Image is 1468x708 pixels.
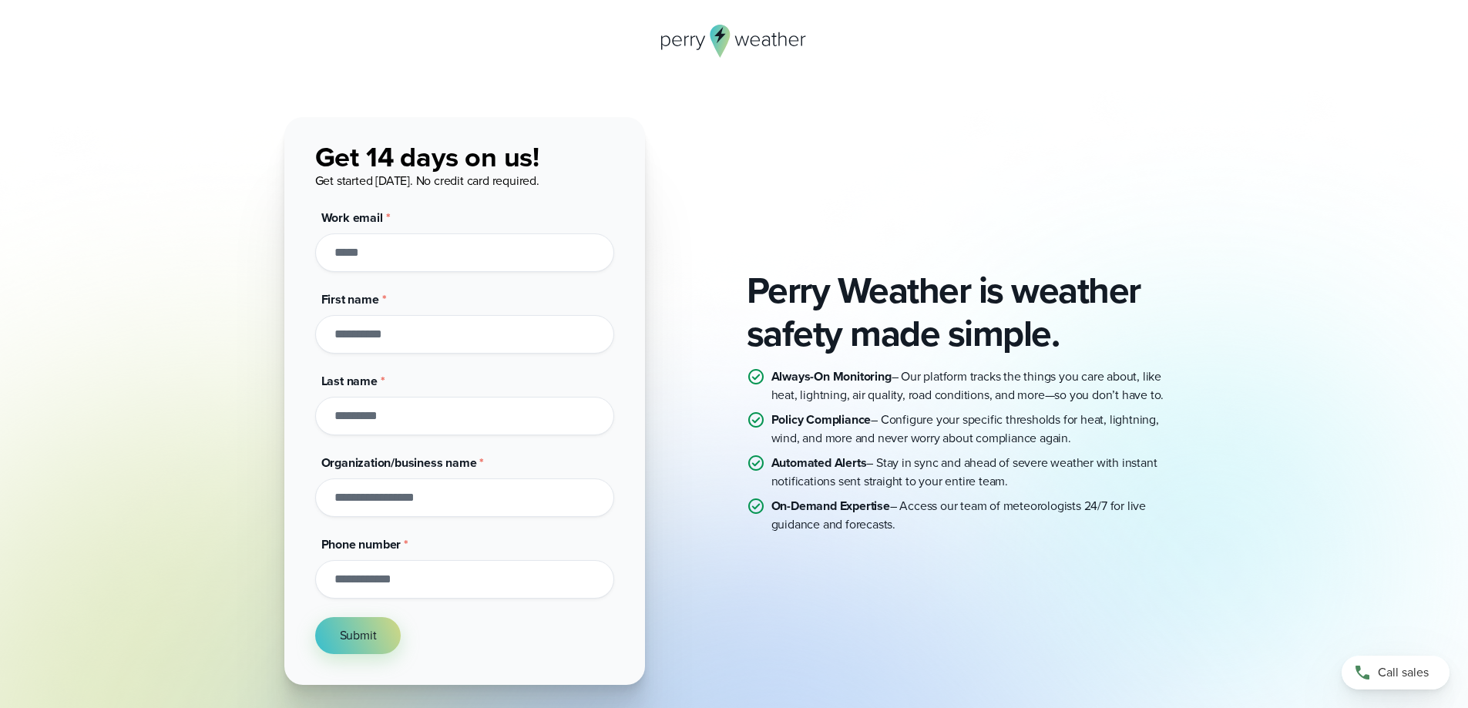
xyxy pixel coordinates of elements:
[1342,656,1450,690] a: Call sales
[771,411,872,428] strong: Policy Compliance
[771,367,892,385] strong: Always-On Monitoring
[321,454,477,471] span: Organization/business name
[771,454,867,471] strong: Automated Alerts
[771,454,1184,491] p: – Stay in sync and ahead of severe weather with instant notifications sent straight to your entir...
[315,136,539,177] span: Get 14 days on us!
[321,290,379,308] span: First name
[321,535,401,553] span: Phone number
[340,626,377,645] span: Submit
[1378,663,1429,682] span: Call sales
[747,269,1184,355] h2: Perry Weather is weather safety made simple.
[771,497,1184,534] p: – Access our team of meteorologists 24/7 for live guidance and forecasts.
[771,411,1184,448] p: – Configure your specific thresholds for heat, lightning, wind, and more and never worry about co...
[771,497,890,515] strong: On-Demand Expertise
[315,617,401,654] button: Submit
[321,372,378,390] span: Last name
[315,172,539,190] span: Get started [DATE]. No credit card required.
[321,209,383,226] span: Work email
[771,367,1184,404] p: – Our platform tracks the things you care about, like heat, lightning, air quality, road conditio...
